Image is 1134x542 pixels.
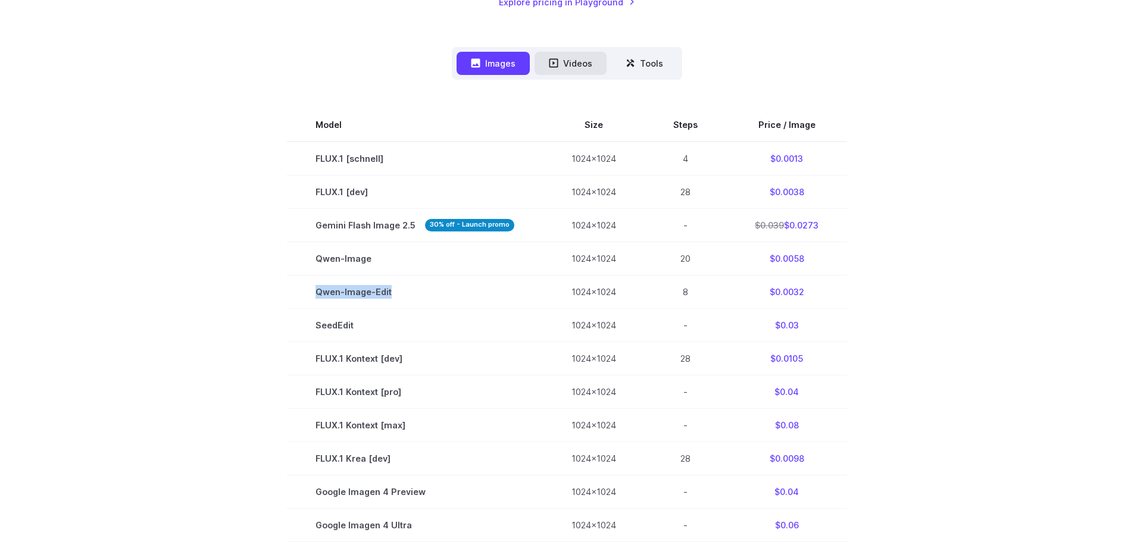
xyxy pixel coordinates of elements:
[543,108,645,142] th: Size
[726,275,847,308] td: $0.0032
[543,275,645,308] td: 1024x1024
[645,108,726,142] th: Steps
[726,475,847,509] td: $0.04
[645,509,726,542] td: -
[645,475,726,509] td: -
[645,375,726,409] td: -
[726,208,847,242] td: $0.0273
[726,409,847,442] td: $0.08
[287,309,543,342] td: SeedEdit
[611,52,677,75] button: Tools
[543,208,645,242] td: 1024x1024
[726,509,847,542] td: $0.06
[543,442,645,475] td: 1024x1024
[543,142,645,176] td: 1024x1024
[425,219,514,231] strong: 30% off - Launch promo
[457,52,530,75] button: Images
[726,309,847,342] td: $0.03
[287,409,543,442] td: FLUX.1 Kontext [max]
[645,242,726,275] td: 20
[543,342,645,375] td: 1024x1024
[645,309,726,342] td: -
[726,342,847,375] td: $0.0105
[543,175,645,208] td: 1024x1024
[287,275,543,308] td: Qwen-Image-Edit
[287,442,543,475] td: FLUX.1 Krea [dev]
[287,509,543,542] td: Google Imagen 4 Ultra
[287,108,543,142] th: Model
[726,242,847,275] td: $0.0058
[645,409,726,442] td: -
[645,208,726,242] td: -
[543,242,645,275] td: 1024x1024
[726,142,847,176] td: $0.0013
[543,475,645,509] td: 1024x1024
[287,142,543,176] td: FLUX.1 [schnell]
[645,275,726,308] td: 8
[726,175,847,208] td: $0.0038
[726,442,847,475] td: $0.0098
[287,375,543,409] td: FLUX.1 Kontext [pro]
[287,242,543,275] td: Qwen-Image
[315,218,514,232] span: Gemini Flash Image 2.5
[645,142,726,176] td: 4
[543,309,645,342] td: 1024x1024
[543,375,645,409] td: 1024x1024
[645,342,726,375] td: 28
[535,52,607,75] button: Videos
[726,108,847,142] th: Price / Image
[645,442,726,475] td: 28
[726,375,847,409] td: $0.04
[287,175,543,208] td: FLUX.1 [dev]
[645,175,726,208] td: 28
[287,342,543,375] td: FLUX.1 Kontext [dev]
[543,409,645,442] td: 1024x1024
[543,509,645,542] td: 1024x1024
[755,220,784,230] s: $0.039
[287,475,543,509] td: Google Imagen 4 Preview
